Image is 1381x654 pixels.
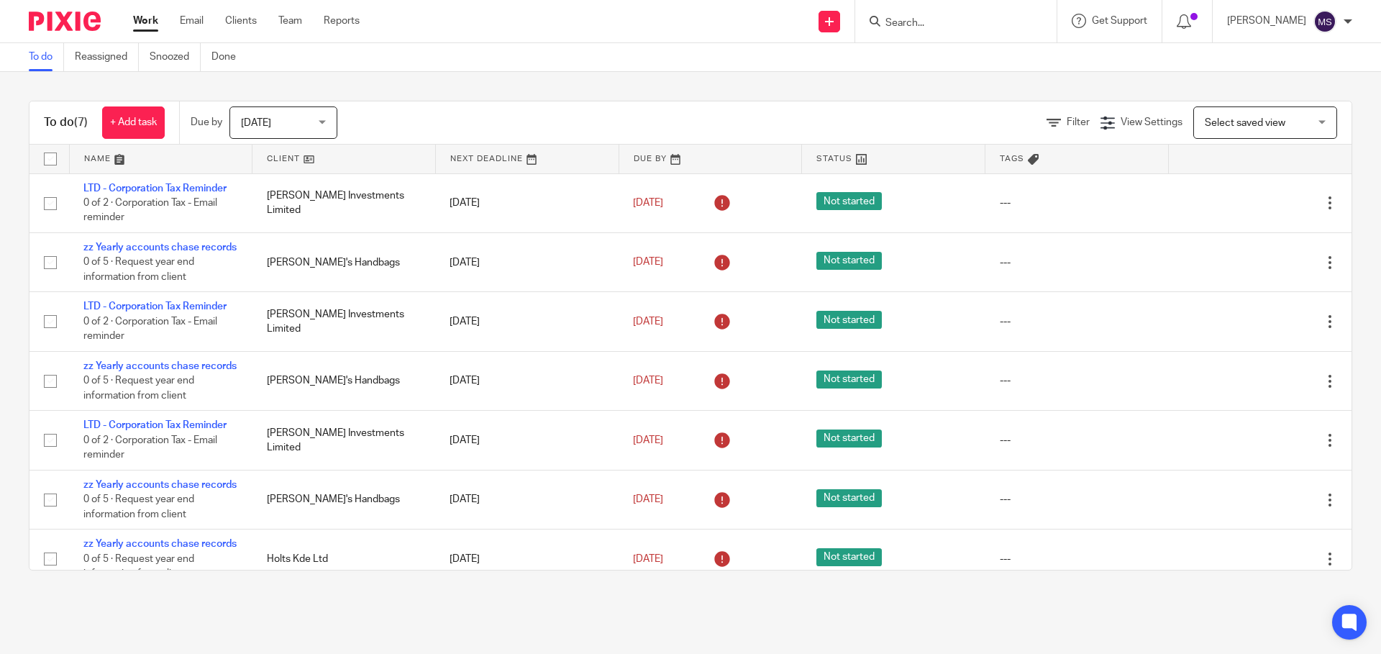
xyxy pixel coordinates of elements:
[252,470,436,529] td: [PERSON_NAME]'s Handbags
[1092,16,1147,26] span: Get Support
[816,311,882,329] span: Not started
[1000,433,1154,448] div: ---
[816,192,882,210] span: Not started
[83,376,194,401] span: 0 of 5 · Request year end information from client
[133,14,158,28] a: Work
[150,43,201,71] a: Snoozed
[83,420,227,430] a: LTD - Corporation Tax Reminder
[435,232,619,291] td: [DATE]
[633,198,663,208] span: [DATE]
[83,183,227,194] a: LTD - Corporation Tax Reminder
[1000,552,1154,566] div: ---
[1000,373,1154,388] div: ---
[1313,10,1336,33] img: svg%3E
[74,117,88,128] span: (7)
[884,17,1013,30] input: Search
[44,115,88,130] h1: To do
[1000,155,1024,163] span: Tags
[83,198,217,223] span: 0 of 2 · Corporation Tax - Email reminder
[252,173,436,232] td: [PERSON_NAME] Investments Limited
[435,411,619,470] td: [DATE]
[633,435,663,445] span: [DATE]
[252,232,436,291] td: [PERSON_NAME]'s Handbags
[83,480,237,490] a: zz Yearly accounts chase records
[633,258,663,268] span: [DATE]
[1000,255,1154,270] div: ---
[1000,196,1154,210] div: ---
[102,106,165,139] a: + Add task
[1121,117,1182,127] span: View Settings
[633,376,663,386] span: [DATE]
[278,14,302,28] a: Team
[83,242,237,253] a: zz Yearly accounts chase records
[1205,118,1285,128] span: Select saved view
[633,494,663,504] span: [DATE]
[75,43,139,71] a: Reassigned
[83,301,227,312] a: LTD - Corporation Tax Reminder
[435,351,619,410] td: [DATE]
[83,435,217,460] span: 0 of 2 · Corporation Tax - Email reminder
[191,115,222,130] p: Due by
[324,14,360,28] a: Reports
[252,292,436,351] td: [PERSON_NAME] Investments Limited
[1000,492,1154,507] div: ---
[211,43,247,71] a: Done
[252,351,436,410] td: [PERSON_NAME]'s Handbags
[435,292,619,351] td: [DATE]
[83,361,237,371] a: zz Yearly accounts chase records
[816,430,882,448] span: Not started
[29,12,101,31] img: Pixie
[252,411,436,470] td: [PERSON_NAME] Investments Limited
[1227,14,1306,28] p: [PERSON_NAME]
[633,317,663,327] span: [DATE]
[633,554,663,564] span: [DATE]
[1000,314,1154,329] div: ---
[83,258,194,283] span: 0 of 5 · Request year end information from client
[29,43,64,71] a: To do
[816,252,882,270] span: Not started
[83,539,237,549] a: zz Yearly accounts chase records
[252,530,436,589] td: Holts Kde Ltd
[435,470,619,529] td: [DATE]
[83,494,194,519] span: 0 of 5 · Request year end information from client
[435,530,619,589] td: [DATE]
[83,317,217,342] span: 0 of 2 · Corporation Tax - Email reminder
[1067,117,1090,127] span: Filter
[180,14,204,28] a: Email
[241,118,271,128] span: [DATE]
[816,548,882,566] span: Not started
[816,489,882,507] span: Not started
[225,14,257,28] a: Clients
[83,554,194,579] span: 0 of 5 · Request year end information from client
[435,173,619,232] td: [DATE]
[816,371,882,389] span: Not started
